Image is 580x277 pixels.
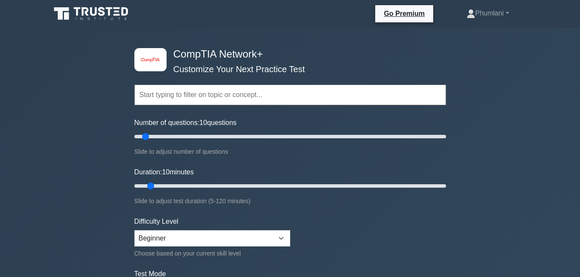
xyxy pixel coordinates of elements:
span: 10 [200,119,207,126]
h4: CompTIA Network+ [170,48,404,61]
div: Slide to adjust test duration (5-120 minutes) [134,196,446,206]
a: Go Premium [379,8,430,19]
input: Start typing to filter on topic or concept... [134,85,446,105]
label: Difficulty Level [134,216,179,227]
label: Duration: minutes [134,167,194,177]
label: Number of questions: questions [134,118,237,128]
div: Choose based on your current skill level [134,248,290,259]
div: Slide to adjust number of questions [134,146,446,157]
a: Phumlani [446,5,530,22]
span: 10 [162,168,170,176]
